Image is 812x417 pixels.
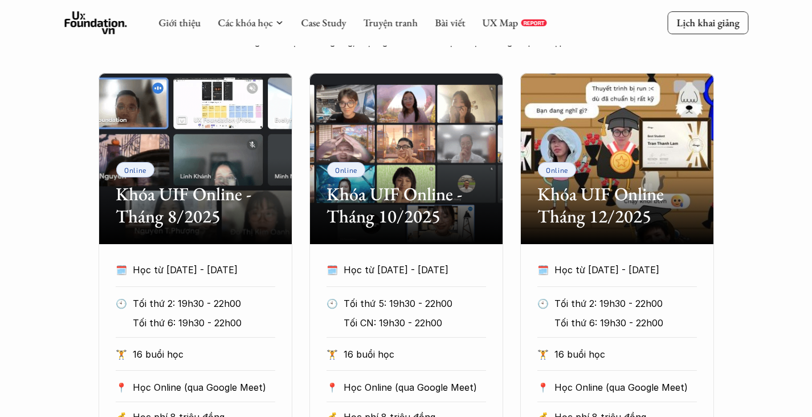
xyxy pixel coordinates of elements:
p: 📍 [327,382,338,393]
a: UX Map [482,16,518,29]
p: Tối thứ 6: 19h30 - 22h00 [554,314,713,331]
p: 🏋️ [327,346,338,363]
p: Học Online (qua Google Meet) [554,379,697,396]
p: Học Online (qua Google Meet) [133,379,275,396]
a: Truyện tranh [363,16,418,29]
p: Tối thứ 2: 19h30 - 22h00 [554,295,713,312]
p: Học từ [DATE] - [DATE] [344,261,486,278]
p: 🗓️ [116,261,127,278]
p: 16 buổi học [554,346,697,363]
p: 🕙 [327,295,338,312]
p: 16 buổi học [344,346,486,363]
h2: Khóa UIF Online Tháng 12/2025 [537,183,697,227]
p: 🏋️ [116,346,127,363]
p: REPORT [523,19,544,26]
p: Tối CN: 19h30 - 22h00 [344,314,503,331]
h2: Khóa UIF Online - Tháng 8/2025 [116,183,275,227]
p: Online [546,166,568,174]
a: Lịch khai giảng [667,11,748,34]
p: Online [335,166,357,174]
p: 🗓️ [537,261,549,278]
p: Học từ [DATE] - [DATE] [133,261,275,278]
p: Học từ [DATE] - [DATE] [554,261,697,278]
p: 🏋️ [537,346,549,363]
h2: Khóa UIF Online - Tháng 10/2025 [327,183,486,227]
p: 📍 [537,382,549,393]
a: Các khóa học [218,16,272,29]
a: Case Study [301,16,346,29]
p: Học Online (qua Google Meet) [344,379,486,396]
p: 📍 [116,382,127,393]
p: Lịch khai giảng [676,16,739,29]
a: Giới thiệu [158,16,201,29]
p: Tối thứ 6: 19h30 - 22h00 [133,314,292,331]
p: Tối thứ 2: 19h30 - 22h00 [133,295,292,312]
p: Online [124,166,146,174]
a: Bài viết [435,16,465,29]
p: 🗓️ [327,261,338,278]
p: 16 buổi học [133,346,275,363]
p: Tối thứ 5: 19h30 - 22h00 [344,295,503,312]
p: 🕙 [116,295,127,312]
p: 🕙 [537,295,549,312]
